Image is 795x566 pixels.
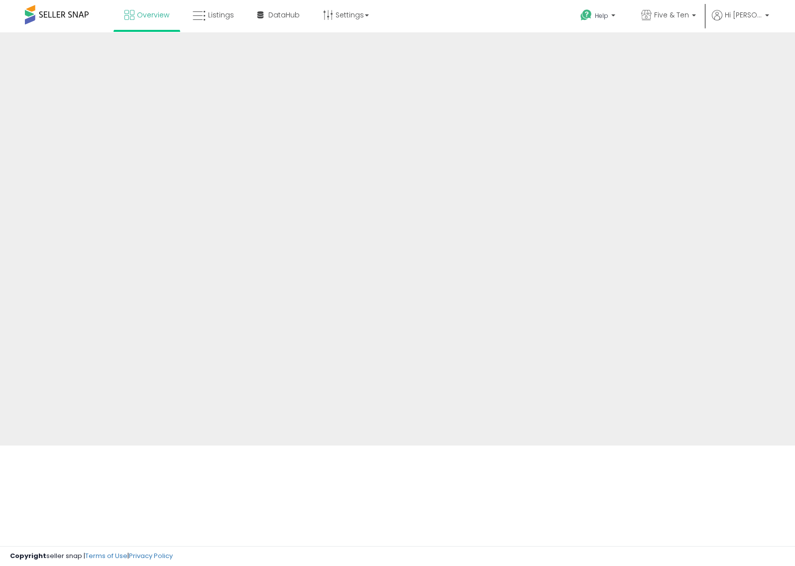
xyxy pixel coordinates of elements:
span: Listings [208,10,234,20]
a: Hi [PERSON_NAME] [712,10,769,32]
span: Five & Ten [654,10,689,20]
span: Hi [PERSON_NAME] [725,10,762,20]
i: Get Help [580,9,592,21]
a: Help [572,1,625,32]
span: DataHub [268,10,300,20]
span: Overview [137,10,169,20]
span: Help [595,11,608,20]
